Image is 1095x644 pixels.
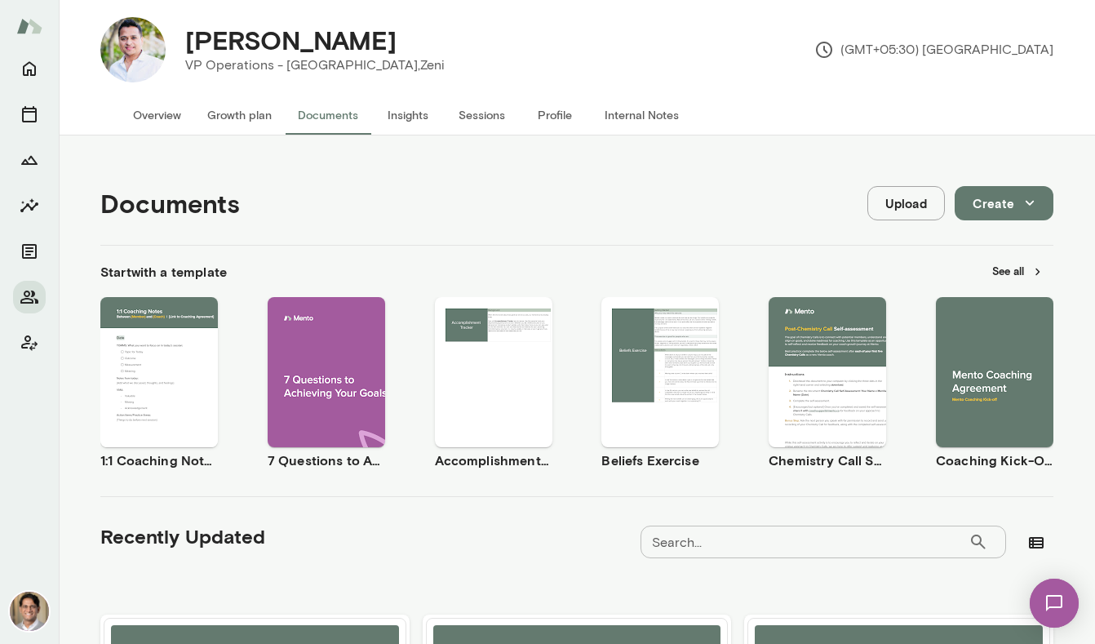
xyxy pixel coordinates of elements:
[100,17,166,82] img: Mangesh Garud
[13,144,46,176] button: Growth Plan
[867,186,945,220] button: Upload
[518,95,592,135] button: Profile
[982,259,1053,284] button: See all
[601,451,719,470] h6: Beliefs Exercise
[100,188,240,219] h4: Documents
[120,95,194,135] button: Overview
[100,523,265,549] h5: Recently Updated
[100,451,218,470] h6: 1:1 Coaching Notes
[445,95,518,135] button: Sessions
[285,95,371,135] button: Documents
[769,451,886,470] h6: Chemistry Call Self-Assessment [Coaches only]
[936,451,1053,470] h6: Coaching Kick-Off | Coaching Agreement
[592,95,692,135] button: Internal Notes
[13,98,46,131] button: Sessions
[371,95,445,135] button: Insights
[435,451,552,470] h6: Accomplishment Tracker
[955,186,1053,220] button: Create
[13,189,46,222] button: Insights
[13,52,46,85] button: Home
[100,262,227,282] h6: Start with a template
[814,40,1053,60] p: (GMT+05:30) [GEOGRAPHIC_DATA]
[268,451,385,470] h6: 7 Questions to Achieving Your Goals
[13,281,46,313] button: Members
[185,24,397,56] h4: [PERSON_NAME]
[13,326,46,359] button: Client app
[194,95,285,135] button: Growth plan
[13,235,46,268] button: Documents
[10,592,49,631] img: Vijay Rajendran
[16,11,42,42] img: Mento
[185,56,445,75] p: VP Operations - [GEOGRAPHIC_DATA], Zeni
